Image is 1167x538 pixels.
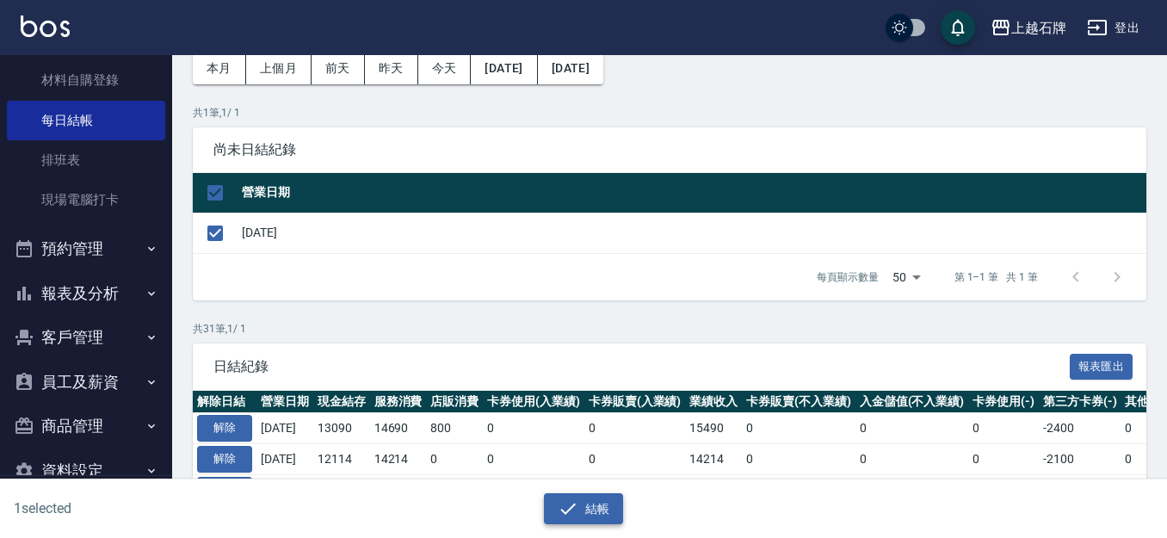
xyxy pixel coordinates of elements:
p: 每頁顯示數量 [817,269,879,285]
td: 800 [426,413,483,444]
td: 0 [855,444,969,475]
button: 預約管理 [7,226,165,271]
td: 16189 [685,474,742,505]
p: 共 1 筆, 1 / 1 [193,105,1146,121]
th: 卡券販賣(不入業績) [742,391,855,413]
td: 15490 [685,413,742,444]
a: 材料自購登錄 [7,60,165,100]
td: 0 [742,474,855,505]
td: 0 [584,413,686,444]
td: 14214 [685,444,742,475]
button: 客戶管理 [7,315,165,360]
th: 卡券使用(入業績) [483,391,584,413]
button: 登出 [1080,12,1146,44]
a: 每日結帳 [7,101,165,140]
td: -2400 [1039,413,1121,444]
button: 解除 [197,446,252,473]
th: 卡券使用(-) [968,391,1039,413]
th: 現金結存 [313,391,370,413]
button: 上越石牌 [984,10,1073,46]
button: 報表及分析 [7,271,165,316]
div: 50 [886,254,927,300]
th: 解除日結 [193,391,256,413]
th: 營業日期 [238,173,1146,213]
button: 今天 [418,53,472,84]
button: 本月 [193,53,246,84]
td: [DATE] [256,444,313,475]
div: 上越石牌 [1011,17,1066,39]
h6: 1 selected [14,498,288,519]
button: 解除 [197,477,252,504]
td: 14990 [370,474,427,505]
td: 0 [855,474,969,505]
td: -2100 [1039,444,1121,475]
button: 員工及薪資 [7,360,165,405]
td: 0 [483,474,584,505]
span: 尚未日結紀錄 [213,141,1126,158]
button: 解除 [197,415,252,442]
td: 0 [968,413,1039,444]
p: 第 1–1 筆 共 1 筆 [954,269,1038,285]
button: [DATE] [538,53,603,84]
th: 營業日期 [256,391,313,413]
td: 14214 [370,444,427,475]
img: Logo [21,15,70,37]
a: 排班表 [7,140,165,180]
a: 現場電腦打卡 [7,180,165,220]
button: 商品管理 [7,404,165,448]
td: 0 [483,413,584,444]
span: 日結紀錄 [213,358,1070,375]
button: 上個月 [246,53,312,84]
th: 卡券販賣(入業績) [584,391,686,413]
td: 1199 [426,474,483,505]
td: 14589 [313,474,370,505]
td: [DATE] [238,213,1146,253]
th: 第三方卡券(-) [1039,391,1121,413]
td: 0 [584,444,686,475]
td: [DATE] [256,413,313,444]
td: 0 [426,444,483,475]
td: 0 [1039,474,1121,505]
td: 0 [968,474,1039,505]
button: 報表匯出 [1070,354,1133,380]
td: 0 [742,413,855,444]
button: 前天 [312,53,365,84]
th: 業績收入 [685,391,742,413]
td: 0 [855,413,969,444]
p: 共 31 筆, 1 / 1 [193,321,1146,337]
th: 入金儲值(不入業績) [855,391,969,413]
button: 資料設定 [7,448,165,493]
td: [DATE] [256,474,313,505]
button: 結帳 [544,493,624,525]
td: 0 [742,444,855,475]
button: save [941,10,975,45]
td: 13090 [313,413,370,444]
a: 報表匯出 [1070,357,1133,374]
td: 0 [483,444,584,475]
td: 12114 [313,444,370,475]
th: 服務消費 [370,391,427,413]
button: 昨天 [365,53,418,84]
th: 店販消費 [426,391,483,413]
td: 0 [584,474,686,505]
button: [DATE] [471,53,537,84]
td: 0 [968,444,1039,475]
td: 14690 [370,413,427,444]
